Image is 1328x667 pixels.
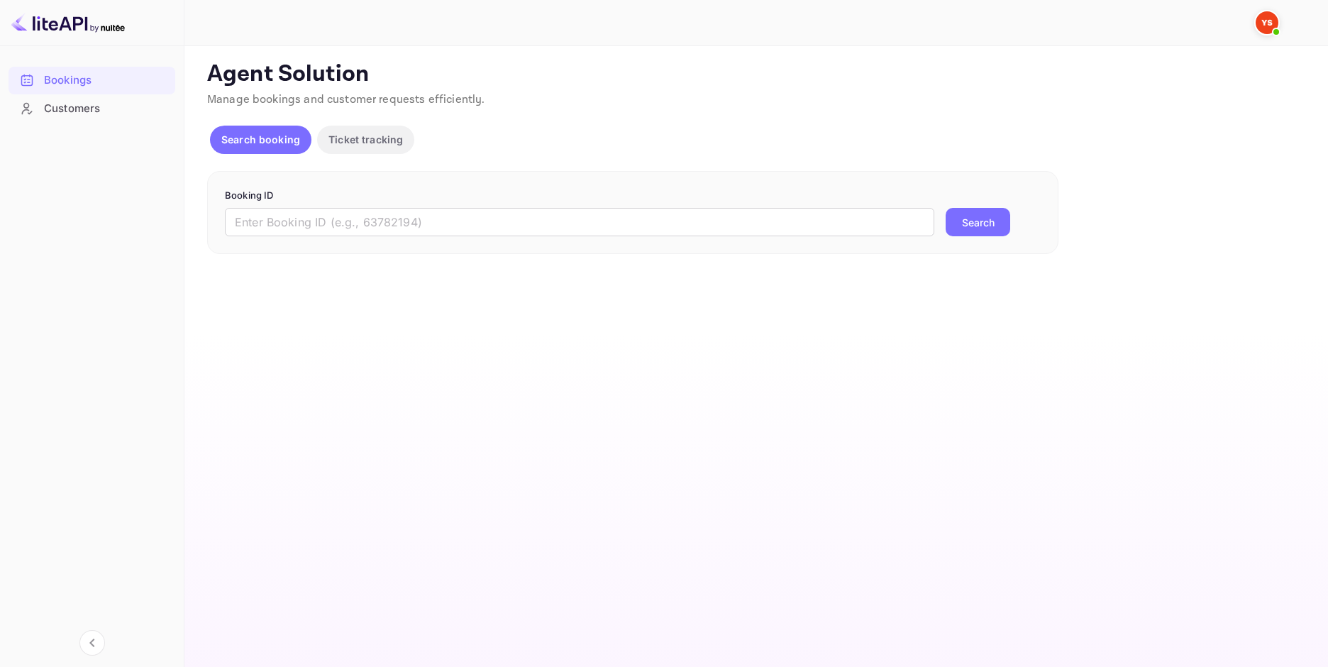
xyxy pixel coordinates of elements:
span: Manage bookings and customer requests efficiently. [207,92,485,107]
button: Search [946,208,1010,236]
div: Customers [44,101,168,117]
div: Bookings [44,72,168,89]
div: Bookings [9,67,175,94]
div: Customers [9,95,175,123]
p: Ticket tracking [328,132,403,147]
p: Search booking [221,132,300,147]
a: Bookings [9,67,175,93]
button: Collapse navigation [79,630,105,656]
input: Enter Booking ID (e.g., 63782194) [225,208,934,236]
p: Booking ID [225,189,1041,203]
a: Customers [9,95,175,121]
img: LiteAPI logo [11,11,125,34]
img: Yandex Support [1256,11,1278,34]
p: Agent Solution [207,60,1302,89]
